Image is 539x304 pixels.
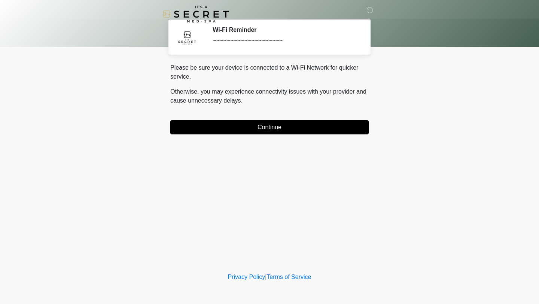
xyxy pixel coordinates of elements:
[176,26,198,49] img: Agent Avatar
[228,274,265,280] a: Privacy Policy
[170,63,369,81] p: Please be sure your device is connected to a Wi-Fi Network for quicker service.
[241,97,243,104] span: .
[213,36,357,45] div: ~~~~~~~~~~~~~~~~~~~~
[170,87,369,105] p: Otherwise, you may experience connectivity issues with your provider and cause unnecessary delays
[267,274,311,280] a: Terms of Service
[163,6,229,22] img: It's A Secret Med Spa Logo
[213,26,357,33] h2: Wi-Fi Reminder
[170,120,369,134] button: Continue
[265,274,267,280] a: |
